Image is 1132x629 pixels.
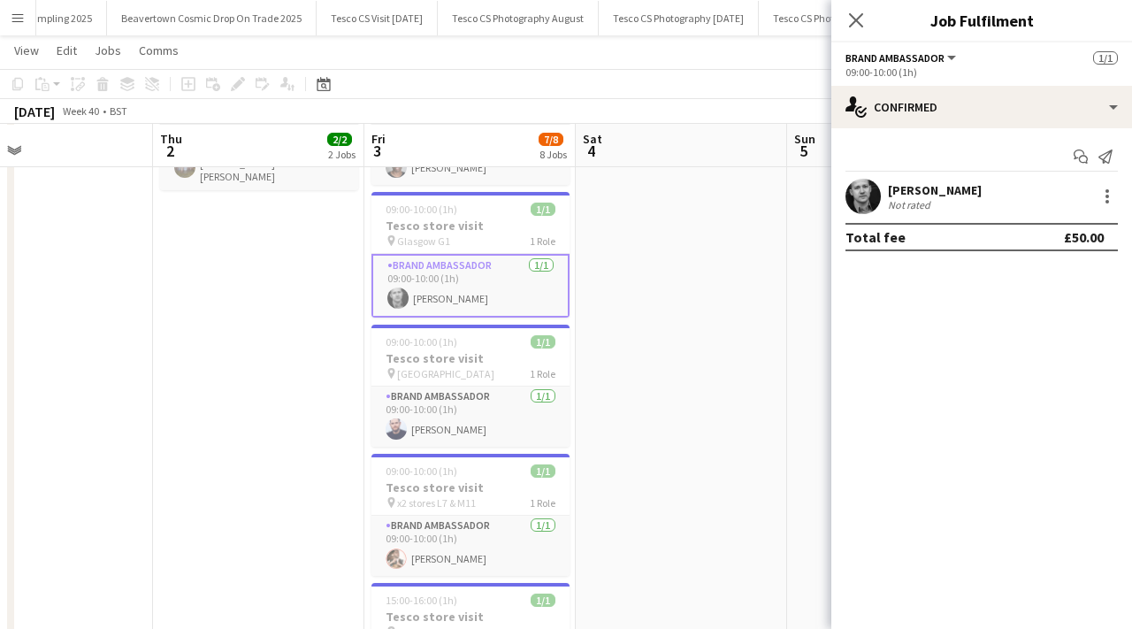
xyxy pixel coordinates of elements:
[531,464,555,478] span: 1/1
[327,133,352,146] span: 2/2
[371,131,386,147] span: Fri
[386,203,457,216] span: 09:00-10:00 (1h)
[845,51,959,65] button: Brand Ambassador
[531,203,555,216] span: 1/1
[110,104,127,118] div: BST
[371,192,570,318] app-job-card: 09:00-10:00 (1h)1/1Tesco store visit Glasgow G11 RoleBrand Ambassador1/109:00-10:00 (1h)[PERSON_N...
[157,141,182,161] span: 2
[386,464,457,478] span: 09:00-10:00 (1h)
[397,496,476,510] span: x2 stores L7 & M11
[386,594,457,607] span: 15:00-16:00 (1h)
[371,479,570,495] h3: Tesco store visit
[1093,51,1118,65] span: 1/1
[371,516,570,576] app-card-role: Brand Ambassador1/109:00-10:00 (1h)[PERSON_NAME]
[599,1,759,35] button: Tesco CS Photography [DATE]
[530,234,555,248] span: 1 Role
[794,131,815,147] span: Sun
[831,9,1132,32] h3: Job Fulfilment
[107,1,317,35] button: Beavertown Cosmic Drop On Trade 2025
[95,42,121,58] span: Jobs
[531,335,555,349] span: 1/1
[397,234,450,248] span: Glasgow G1
[759,1,919,35] button: Tesco CS Photography [DATE]
[14,103,55,120] div: [DATE]
[371,325,570,447] app-job-card: 09:00-10:00 (1h)1/1Tesco store visit [GEOGRAPHIC_DATA]1 RoleBrand Ambassador1/109:00-10:00 (1h)[P...
[371,218,570,234] h3: Tesco store visit
[831,86,1132,128] div: Confirmed
[57,42,77,58] span: Edit
[438,1,599,35] button: Tesco CS Photography August
[371,350,570,366] h3: Tesco store visit
[397,367,494,380] span: [GEOGRAPHIC_DATA]
[371,387,570,447] app-card-role: Brand Ambassador1/109:00-10:00 (1h)[PERSON_NAME]
[845,65,1118,79] div: 09:00-10:00 (1h)
[132,39,186,62] a: Comms
[530,367,555,380] span: 1 Role
[888,182,982,198] div: [PERSON_NAME]
[845,51,945,65] span: Brand Ambassador
[583,131,602,147] span: Sat
[50,39,84,62] a: Edit
[888,198,934,211] div: Not rated
[792,141,815,161] span: 5
[317,1,438,35] button: Tesco CS Visit [DATE]
[58,104,103,118] span: Week 40
[1064,228,1104,246] div: £50.00
[386,335,457,349] span: 09:00-10:00 (1h)
[845,228,906,246] div: Total fee
[580,141,602,161] span: 4
[371,454,570,576] app-job-card: 09:00-10:00 (1h)1/1Tesco store visit x2 stores L7 & M111 RoleBrand Ambassador1/109:00-10:00 (1h)[...
[328,148,356,161] div: 2 Jobs
[371,254,570,318] app-card-role: Brand Ambassador1/109:00-10:00 (1h)[PERSON_NAME]
[7,39,46,62] a: View
[14,42,39,58] span: View
[530,496,555,510] span: 1 Role
[531,594,555,607] span: 1/1
[539,148,567,161] div: 8 Jobs
[369,141,386,161] span: 3
[371,609,570,625] h3: Tesco store visit
[539,133,563,146] span: 7/8
[139,42,179,58] span: Comms
[88,39,128,62] a: Jobs
[160,131,182,147] span: Thu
